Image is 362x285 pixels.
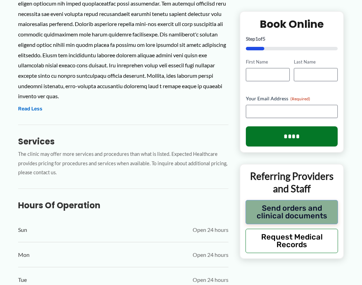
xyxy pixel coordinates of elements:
span: 1 [255,36,258,42]
h3: Services [18,136,228,147]
button: Read Less [18,105,42,113]
button: Send orders and clinical documents [246,200,338,224]
span: Open 24 hours [193,275,228,285]
p: The clinic may offer more services and procedures than what is listed. Expected Healthcare provid... [18,150,228,177]
label: Your Email Address [246,95,338,102]
span: Sun [18,225,27,235]
h2: Book Online [246,17,338,31]
label: Last Name [294,59,338,65]
span: Open 24 hours [193,225,228,235]
span: 5 [263,36,265,42]
span: Tue [18,275,27,285]
span: Mon [18,250,30,260]
span: (Required) [290,96,310,101]
p: Step of [246,36,338,41]
button: Request Medical Records [246,228,338,253]
span: Open 24 hours [193,250,228,260]
h3: Hours of Operation [18,200,228,211]
label: First Name [246,59,290,65]
p: Referring Providers and Staff [246,170,338,195]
